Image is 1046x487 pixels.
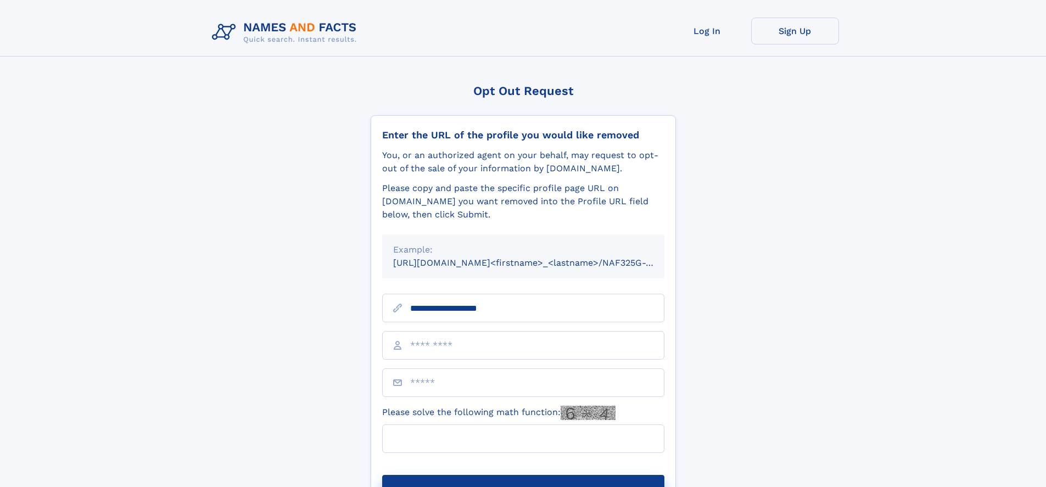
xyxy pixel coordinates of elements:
a: Sign Up [751,18,839,44]
div: Example: [393,243,653,256]
small: [URL][DOMAIN_NAME]<firstname>_<lastname>/NAF325G-xxxxxxxx [393,258,685,268]
div: Please copy and paste the specific profile page URL on [DOMAIN_NAME] you want removed into the Pr... [382,182,664,221]
img: Logo Names and Facts [208,18,366,47]
div: Enter the URL of the profile you would like removed [382,129,664,141]
div: You, or an authorized agent on your behalf, may request to opt-out of the sale of your informatio... [382,149,664,175]
label: Please solve the following math function: [382,406,616,420]
div: Opt Out Request [371,84,676,98]
a: Log In [663,18,751,44]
